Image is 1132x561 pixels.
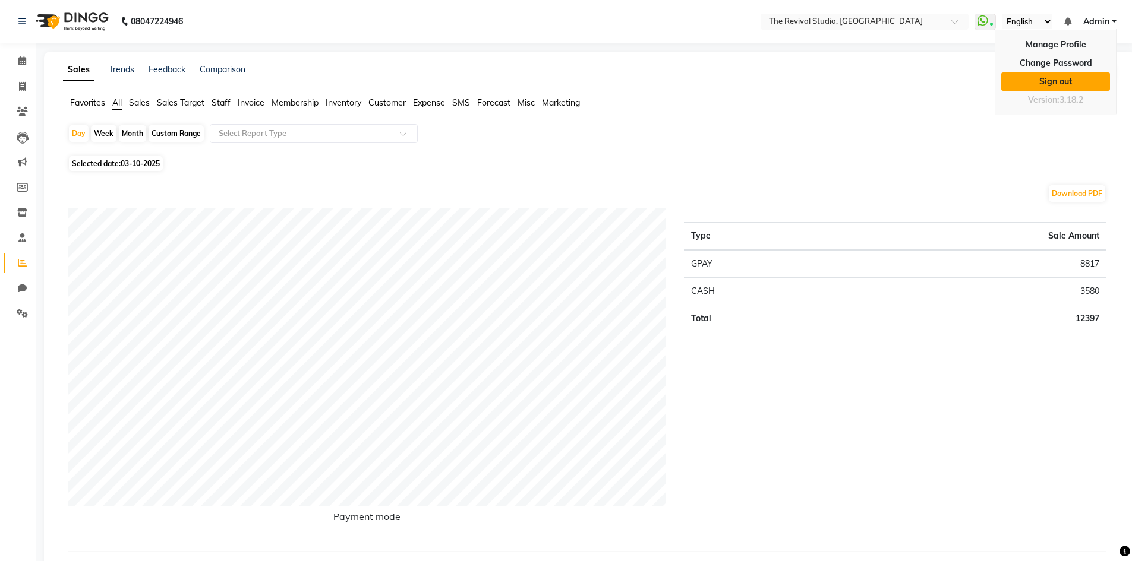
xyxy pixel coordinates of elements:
[840,305,1106,332] td: 12397
[452,97,470,108] span: SMS
[69,125,89,142] div: Day
[200,64,245,75] a: Comparison
[272,97,319,108] span: Membership
[149,64,185,75] a: Feedback
[238,97,264,108] span: Invoice
[684,278,839,305] td: CASH
[684,223,839,251] th: Type
[542,97,580,108] span: Marketing
[1001,36,1110,54] a: Manage Profile
[840,223,1106,251] th: Sale Amount
[684,305,839,332] td: Total
[112,97,122,108] span: All
[477,97,510,108] span: Forecast
[368,97,406,108] span: Customer
[212,97,231,108] span: Staff
[68,511,666,527] h6: Payment mode
[518,97,535,108] span: Misc
[1049,185,1105,202] button: Download PDF
[840,250,1106,278] td: 8817
[1001,54,1110,72] a: Change Password
[30,5,112,38] img: logo
[1001,91,1110,109] div: Version:3.18.2
[157,97,204,108] span: Sales Target
[326,97,361,108] span: Inventory
[109,64,134,75] a: Trends
[69,156,163,171] span: Selected date:
[91,125,116,142] div: Week
[1083,15,1109,28] span: Admin
[840,278,1106,305] td: 3580
[70,97,105,108] span: Favorites
[121,159,160,168] span: 03-10-2025
[413,97,445,108] span: Expense
[129,97,150,108] span: Sales
[63,59,94,81] a: Sales
[684,250,839,278] td: GPAY
[1001,72,1110,91] a: Sign out
[119,125,146,142] div: Month
[149,125,204,142] div: Custom Range
[131,5,183,38] b: 08047224946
